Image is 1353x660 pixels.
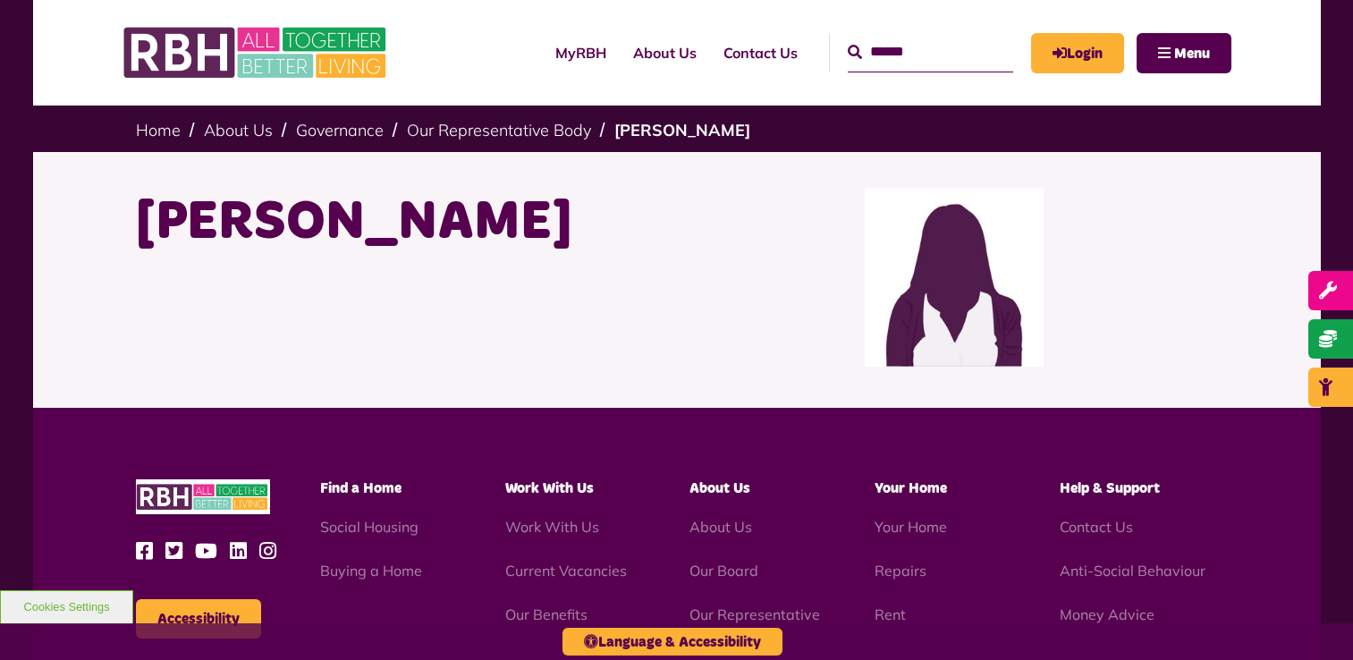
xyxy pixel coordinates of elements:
[1137,33,1231,73] button: Navigation
[562,628,782,656] button: Language & Accessibility
[320,562,422,580] a: Buying a Home
[875,518,947,536] a: Your Home
[136,599,261,639] button: Accessibility
[1031,33,1124,73] a: MyRBH
[136,188,664,258] h1: [PERSON_NAME]
[407,120,591,140] a: Our Representative Body
[875,481,947,495] span: Your Home
[320,481,402,495] span: Find a Home
[296,120,384,140] a: Governance
[865,188,1044,367] img: Female 3
[505,481,594,495] span: Work With Us
[320,518,419,536] a: Social Housing
[542,29,620,77] a: MyRBH
[1060,562,1205,580] a: Anti-Social Behaviour
[875,605,906,623] a: Rent
[1273,580,1353,660] iframe: Netcall Web Assistant for live chat
[136,479,270,514] img: RBH
[710,29,811,77] a: Contact Us
[123,18,391,88] img: RBH
[689,518,752,536] a: About Us
[1174,47,1210,61] span: Menu
[620,29,710,77] a: About Us
[505,605,588,623] a: Our Benefits
[1060,605,1154,623] a: Money Advice
[614,120,750,140] a: [PERSON_NAME]
[136,120,181,140] a: Home
[505,562,627,580] a: Current Vacancies
[689,481,750,495] span: About Us
[689,605,820,645] a: Our Representative Body
[204,120,273,140] a: About Us
[689,562,758,580] a: Our Board
[875,562,926,580] a: Repairs
[1060,518,1133,536] a: Contact Us
[505,518,599,536] a: Work With Us
[1060,481,1160,495] span: Help & Support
